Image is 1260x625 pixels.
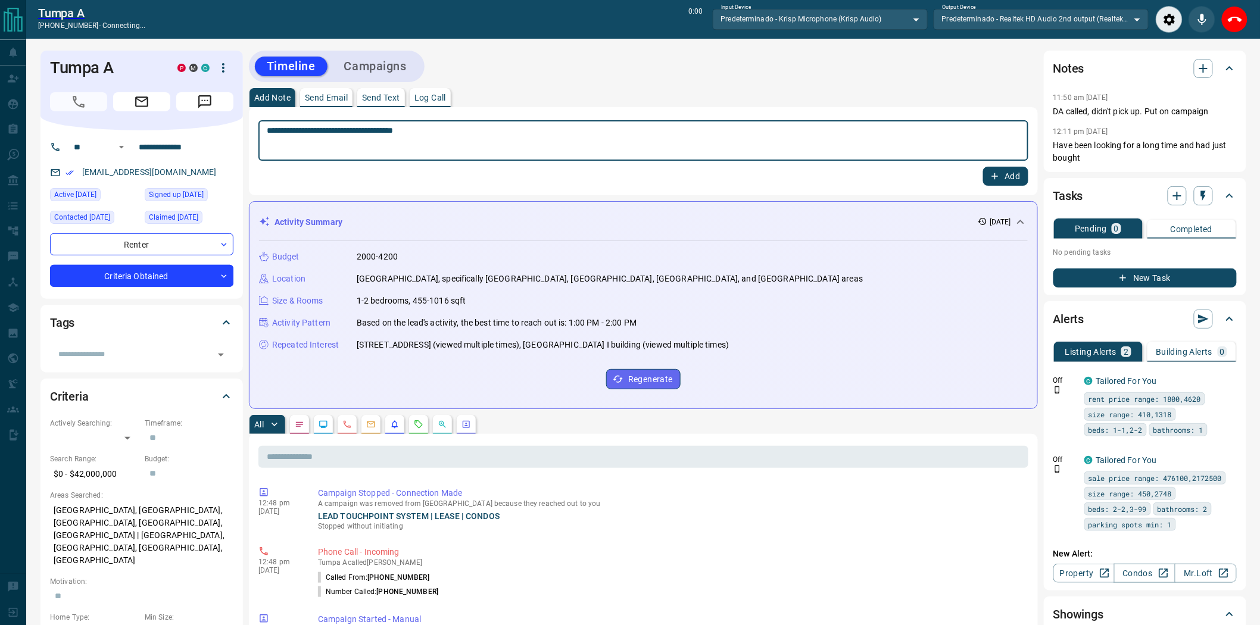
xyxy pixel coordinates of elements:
[50,382,233,411] div: Criteria
[357,339,729,351] p: [STREET_ADDRESS] (viewed multiple times), [GEOGRAPHIC_DATA] Ⅰ building (viewed multiple times)
[50,387,89,406] h2: Criteria
[1065,348,1117,356] p: Listing Alerts
[1053,310,1084,329] h2: Alerts
[1089,472,1222,484] span: sale price range: 476100,2172500
[272,295,323,307] p: Size & Rooms
[1089,487,1172,499] span: size range: 450,2748
[414,420,423,429] svg: Requests
[1089,518,1172,530] span: parking spots min: 1
[272,339,339,351] p: Repeated Interest
[50,501,233,570] p: [GEOGRAPHIC_DATA], [GEOGRAPHIC_DATA], [GEOGRAPHIC_DATA], [GEOGRAPHIC_DATA], [GEOGRAPHIC_DATA] | [...
[258,499,300,507] p: 12:48 pm
[1084,377,1093,385] div: condos.ca
[189,64,198,72] div: mrloft.ca
[1089,408,1172,420] span: size range: 410,1318
[1053,93,1108,102] p: 11:50 am [DATE]
[1124,348,1128,356] p: 2
[357,273,863,285] p: [GEOGRAPHIC_DATA], specifically [GEOGRAPHIC_DATA], [GEOGRAPHIC_DATA], [GEOGRAPHIC_DATA], and [GEO...
[272,273,305,285] p: Location
[50,612,139,623] p: Home Type:
[54,211,110,223] span: Contacted [DATE]
[366,420,376,429] svg: Emails
[357,317,637,329] p: Based on the lead's activity, the best time to reach out is: 1:00 PM - 2:00 PM
[438,420,447,429] svg: Opportunities
[305,93,348,102] p: Send Email
[1171,225,1213,233] p: Completed
[272,317,330,329] p: Activity Pattern
[606,369,681,389] button: Regenerate
[82,167,217,177] a: [EMAIL_ADDRESS][DOMAIN_NAME]
[983,167,1028,186] button: Add
[145,188,233,205] div: Sun Jun 14 2020
[318,572,429,583] p: Called From:
[177,64,186,72] div: property.ca
[254,420,264,429] p: All
[1053,182,1237,210] div: Tasks
[1053,605,1104,624] h2: Showings
[272,251,300,263] p: Budget
[145,211,233,227] div: Sun Jun 14 2020
[1096,455,1157,465] a: Tailored For You
[145,612,233,623] p: Min Size:
[332,57,419,76] button: Campaigns
[50,454,139,464] p: Search Range:
[1053,375,1077,386] p: Off
[149,189,204,201] span: Signed up [DATE]
[176,92,233,111] span: Message
[1089,424,1143,436] span: beds: 1-1,2-2
[367,573,429,582] span: [PHONE_NUMBER]
[50,313,74,332] h2: Tags
[318,558,1024,567] p: Tumpa A called [PERSON_NAME]
[1189,6,1215,33] div: Mute
[1053,139,1237,164] p: Have been looking for a long time and had just bought
[145,454,233,464] p: Budget:
[201,64,210,72] div: condos.ca
[1221,6,1248,33] div: End Call
[1053,386,1062,394] svg: Push Notification Only
[318,499,1024,508] p: A campaign was removed from [GEOGRAPHIC_DATA] because they reached out to you
[357,295,466,307] p: 1-2 bedrooms, 455-1016 sqft
[1156,6,1183,33] div: Audio Settings
[318,511,500,521] a: LEAD TOUCHPOINT SYSTEM | LEASE | CONDOS
[318,546,1024,558] p: Phone Call - Incoming
[114,140,129,154] button: Open
[50,265,233,287] div: Criteria Obtained
[254,93,291,102] p: Add Note
[318,487,1024,499] p: Campaign Stopped - Connection Made
[342,420,352,429] svg: Calls
[213,346,229,363] button: Open
[1158,503,1208,515] span: bathrooms: 2
[1114,564,1175,583] a: Condos
[113,92,170,111] span: Email
[259,211,1028,233] div: Activity Summary[DATE]
[102,21,145,30] span: connecting...
[50,92,107,111] span: Call
[713,9,928,29] div: Predeterminado - Krisp Microphone (Krisp Audio)
[1175,564,1236,583] a: Mr.Loft
[1053,454,1077,465] p: Off
[934,9,1149,29] div: Predeterminado - Realtek HD Audio 2nd output (Realtek(R) Audio)
[1220,348,1225,356] p: 0
[50,308,233,337] div: Tags
[50,211,139,227] div: Fri Aug 08 2025
[50,464,139,484] p: $0 - $42,000,000
[688,6,703,33] p: 0:00
[1153,424,1203,436] span: bathrooms: 1
[258,566,300,574] p: [DATE]
[1053,548,1237,560] p: New Alert:
[255,57,328,76] button: Timeline
[1053,54,1237,83] div: Notes
[414,93,446,102] p: Log Call
[38,6,145,20] a: Tumpa A
[390,420,400,429] svg: Listing Alerts
[318,586,438,597] p: Number Called:
[275,216,342,229] p: Activity Summary
[1053,186,1083,205] h2: Tasks
[295,420,304,429] svg: Notes
[377,587,439,596] span: [PHONE_NUMBER]
[1053,465,1062,473] svg: Push Notification Only
[1089,503,1147,515] span: beds: 2-2,3-99
[1053,127,1108,136] p: 12:11 pm [DATE]
[1096,376,1157,386] a: Tailored For You
[362,93,400,102] p: Send Text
